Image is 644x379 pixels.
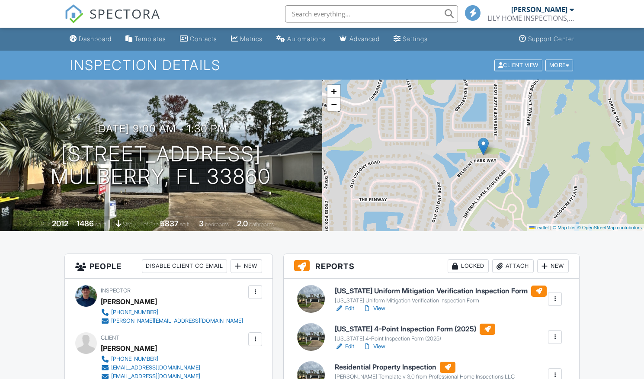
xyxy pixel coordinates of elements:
[390,31,431,47] a: Settings
[550,225,551,230] span: |
[122,31,170,47] a: Templates
[65,254,272,279] h3: People
[545,59,574,71] div: More
[205,221,229,228] span: bedrooms
[77,219,94,228] div: 1486
[160,219,179,228] div: 5837
[335,286,547,297] h6: [US_STATE] Uniform Mitigation Verification Inspection Form
[448,259,489,273] div: Locked
[335,297,547,304] div: [US_STATE] Uniform Mitigation Verification Inspection Form
[363,304,385,313] a: View
[101,308,243,317] a: [PHONE_NUMBER]
[577,225,642,230] a: © OpenStreetMap contributors
[52,219,68,228] div: 2012
[101,363,246,372] a: [EMAIL_ADDRESS][DOMAIN_NAME]
[285,5,458,22] input: Search everything...
[249,221,274,228] span: bathrooms
[51,143,271,189] h1: [STREET_ADDRESS] Mulberry, FL 33860
[101,295,157,308] div: [PERSON_NAME]
[537,259,569,273] div: New
[237,219,248,228] div: 2.0
[335,304,354,313] a: Edit
[331,86,336,96] span: +
[190,35,217,42] div: Contacts
[335,324,495,335] h6: [US_STATE] 4-Point Inspection Form (2025)
[493,61,545,68] a: Client View
[516,31,578,47] a: Support Center
[478,138,489,155] img: Marker
[231,259,262,273] div: New
[494,59,542,71] div: Client View
[363,342,385,351] a: View
[70,58,574,73] h1: Inspection Details
[101,317,243,325] a: [PERSON_NAME][EMAIL_ADDRESS][DOMAIN_NAME]
[240,35,263,42] div: Metrics
[176,31,221,47] a: Contacts
[64,12,160,30] a: SPECTORA
[101,334,119,341] span: Client
[135,35,166,42] div: Templates
[180,221,191,228] span: sq.ft.
[287,35,326,42] div: Automations
[349,35,380,42] div: Advanced
[529,225,549,230] a: Leaflet
[199,219,204,228] div: 3
[41,221,51,228] span: Built
[528,35,574,42] div: Support Center
[79,35,112,42] div: Dashboard
[66,31,115,47] a: Dashboard
[335,335,495,342] div: [US_STATE] 4-Point Inspection Form (2025)
[335,342,354,351] a: Edit
[111,364,200,371] div: [EMAIL_ADDRESS][DOMAIN_NAME]
[335,286,547,305] a: [US_STATE] Uniform Mitigation Verification Inspection Form [US_STATE] Uniform Mitigation Verifica...
[335,362,515,373] h6: Residential Property Inspection
[101,355,246,363] a: [PHONE_NUMBER]
[64,4,83,23] img: The Best Home Inspection Software - Spectora
[511,5,567,14] div: [PERSON_NAME]
[331,99,336,109] span: −
[111,356,158,363] div: [PHONE_NUMBER]
[492,259,534,273] div: Attach
[403,35,428,42] div: Settings
[123,221,132,228] span: slab
[284,254,579,279] h3: Reports
[487,14,574,22] div: LILY HOME INSPECTIONS, LLC
[553,225,576,230] a: © MapTiler
[227,31,266,47] a: Metrics
[336,31,383,47] a: Advanced
[273,31,329,47] a: Automations (Basic)
[111,309,158,316] div: [PHONE_NUMBER]
[101,342,157,355] div: [PERSON_NAME]
[111,318,243,324] div: [PERSON_NAME][EMAIL_ADDRESS][DOMAIN_NAME]
[141,221,159,228] span: Lot Size
[90,4,160,22] span: SPECTORA
[95,221,107,228] span: sq. ft.
[95,123,227,135] h3: [DATE] 9:00 am - 1:30 pm
[142,259,227,273] div: Disable Client CC Email
[327,85,340,98] a: Zoom in
[327,98,340,111] a: Zoom out
[335,324,495,343] a: [US_STATE] 4-Point Inspection Form (2025) [US_STATE] 4-Point Inspection Form (2025)
[101,287,131,294] span: Inspector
